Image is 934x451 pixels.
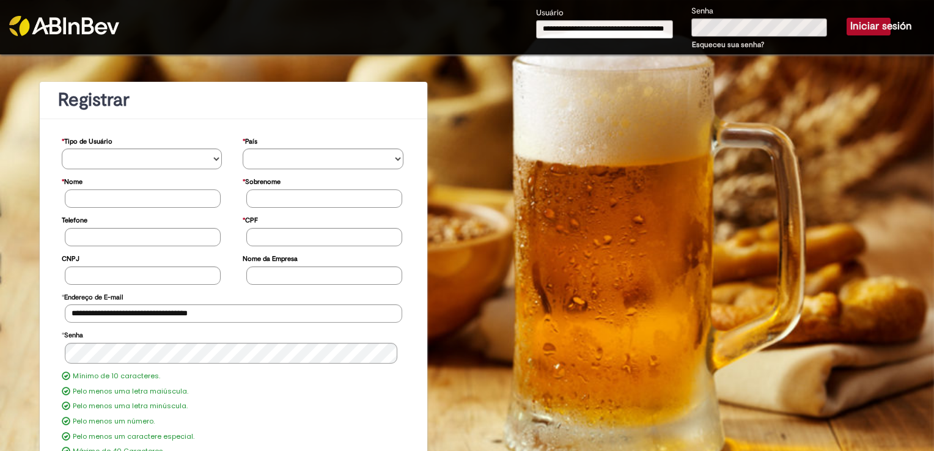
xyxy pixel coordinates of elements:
[243,172,281,189] label: Sobrenome
[536,7,564,19] label: Usuário
[73,417,155,427] label: Pelo menos um número.
[243,210,258,228] label: CPF
[58,90,409,110] h1: Registrar
[847,18,891,35] button: Iniciar sesión
[62,210,87,228] label: Telefone
[62,131,112,149] label: Tipo de Usuário
[62,287,123,305] label: Endereço de E-mail
[62,325,83,343] label: Senha
[243,249,298,266] label: Nome da Empresa
[9,16,119,36] img: ABInbev-white.png
[73,387,188,397] label: Pelo menos uma letra maiúscula.
[73,372,160,381] label: Mínimo de 10 caracteres.
[243,131,257,149] label: País
[691,5,713,17] label: Senha
[73,432,194,442] label: Pelo menos um caractere especial.
[62,172,83,189] label: Nome
[692,40,764,50] a: Esqueceu sua senha?
[62,249,79,266] label: CNPJ
[73,402,188,411] label: Pelo menos uma letra minúscula.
